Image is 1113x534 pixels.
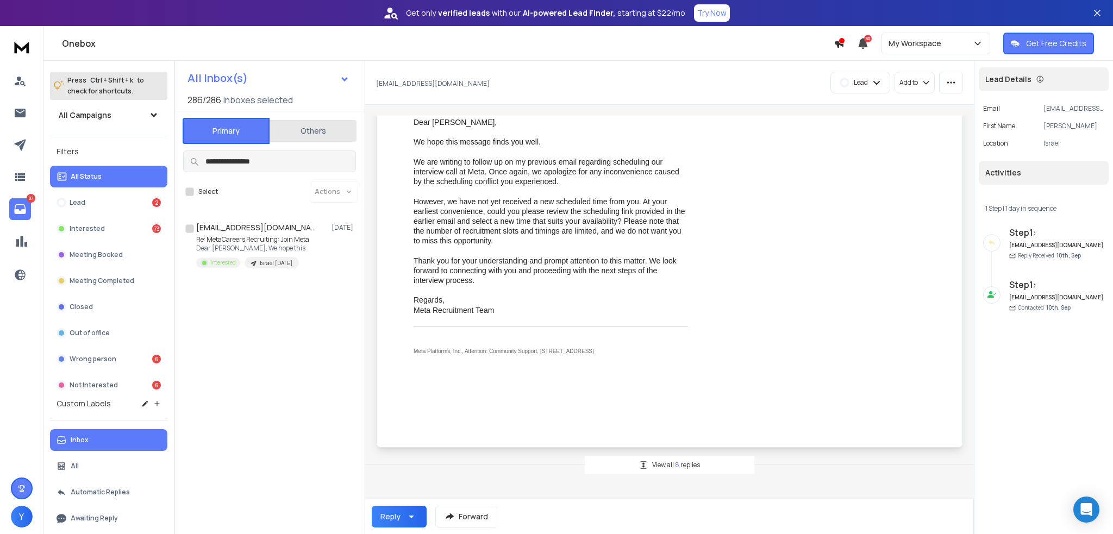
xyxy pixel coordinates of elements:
p: View all replies [652,461,700,469]
p: [DATE] [332,223,356,232]
button: Forward [435,506,497,527]
button: Closed [50,296,167,318]
button: Y [11,506,33,527]
p: Out of office [70,329,110,337]
div: 73 [152,224,161,233]
img: logo [11,37,33,57]
button: Wrong person6 [50,348,167,370]
p: Re: MetaCareers Recruiting: Join Meta [196,235,309,244]
strong: verified leads [438,8,490,18]
h1: [EMAIL_ADDRESS][DOMAIN_NAME] [196,222,316,233]
span: 286 / 286 [187,93,221,106]
p: Add to [899,78,918,87]
button: All Inbox(s) [179,67,358,89]
button: All [50,455,167,477]
button: Others [270,119,357,143]
h3: Inboxes selected [223,93,293,106]
span: Ctrl + Shift + k [89,74,135,86]
div: Activities [979,161,1109,185]
p: [EMAIL_ADDRESS][DOMAIN_NAME] [1043,104,1104,113]
p: Interested [210,259,236,267]
p: My Workspace [889,38,946,49]
p: First Name [983,122,1015,130]
strong: AI-powered Lead Finder, [523,8,615,18]
div: We hope this message finds you well. [414,137,687,147]
p: Israel [1043,139,1104,148]
p: Contacted [1018,304,1071,312]
p: [PERSON_NAME] [1043,122,1104,130]
h1: All Campaigns [59,110,111,121]
button: Not Interested6 [50,374,167,396]
div: We are writing to follow up on my previous email regarding scheduling our interview call at Meta.... [414,157,687,187]
p: Israel [DATE] [260,259,292,267]
p: Automatic Replies [71,488,130,497]
span: 50 [864,35,872,42]
div: However, we have not yet received a new scheduled time from you. At your earliest convenience, co... [414,197,687,246]
p: Dear [PERSON_NAME], We hope this [196,244,309,253]
div: Meta Platforms, Inc., Attention: Community Support, [STREET_ADDRESS] [414,348,687,355]
h6: Step 1 : [1009,226,1104,239]
button: Get Free Credits [1003,33,1094,54]
p: location [983,139,1008,148]
button: Reply [372,506,427,527]
p: Get Free Credits [1026,38,1086,49]
div: 6 [152,355,161,363]
button: Interested73 [50,218,167,240]
div: | [985,204,1102,213]
p: Awaiting Reply [71,514,118,523]
div: Dear [PERSON_NAME], [414,117,687,127]
div: Thank you for your understanding and prompt attention to this matter. We look forward to connecti... [414,256,687,286]
div: Open Intercom Messenger [1073,497,1099,523]
button: Meeting Booked [50,244,167,266]
button: All Campaigns [50,104,167,126]
h3: Filters [50,144,167,159]
span: 1 day in sequence [1005,204,1056,213]
p: [EMAIL_ADDRESS][DOMAIN_NAME] [376,79,490,88]
p: Press to check for shortcuts. [67,75,144,97]
h3: Custom Labels [57,398,111,409]
p: Try Now [697,8,727,18]
p: Reply Received [1018,252,1081,260]
p: Get only with our starting at $22/mo [406,8,685,18]
button: Out of office [50,322,167,344]
p: Interested [70,224,105,233]
p: Lead [70,198,85,207]
h1: All Inbox(s) [187,73,248,84]
h6: [EMAIL_ADDRESS][DOMAIN_NAME] [1009,241,1104,249]
p: All Status [71,172,102,181]
p: Meeting Completed [70,277,134,285]
button: Primary [183,118,270,144]
p: Closed [70,303,93,311]
button: Lead2 [50,192,167,213]
p: All [71,462,79,470]
span: 10th, Sep [1046,304,1071,311]
p: Lead [854,78,868,87]
button: Try Now [694,4,730,22]
button: All Status [50,166,167,187]
div: 6 [152,381,161,389]
p: 87 [27,194,35,203]
h1: Onebox [62,37,834,50]
div: Reply [380,511,401,522]
button: Awaiting Reply [50,507,167,529]
span: 8 [675,460,680,469]
h6: [EMAIL_ADDRESS][DOMAIN_NAME] [1009,293,1104,301]
span: 1 Step [985,204,1002,213]
div: Regards, Meta Recruitment Team [414,295,687,315]
p: Lead Details [985,74,1031,85]
div: 2 [152,198,161,207]
label: Select [198,187,218,196]
a: 87 [9,198,31,220]
button: Inbox [50,429,167,451]
p: Inbox [71,436,89,444]
button: Meeting Completed [50,270,167,292]
h6: Step 1 : [1009,278,1104,291]
p: Email [983,104,1000,113]
p: Meeting Booked [70,250,123,259]
button: Automatic Replies [50,481,167,503]
p: Wrong person [70,355,116,363]
p: Not Interested [70,381,118,389]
